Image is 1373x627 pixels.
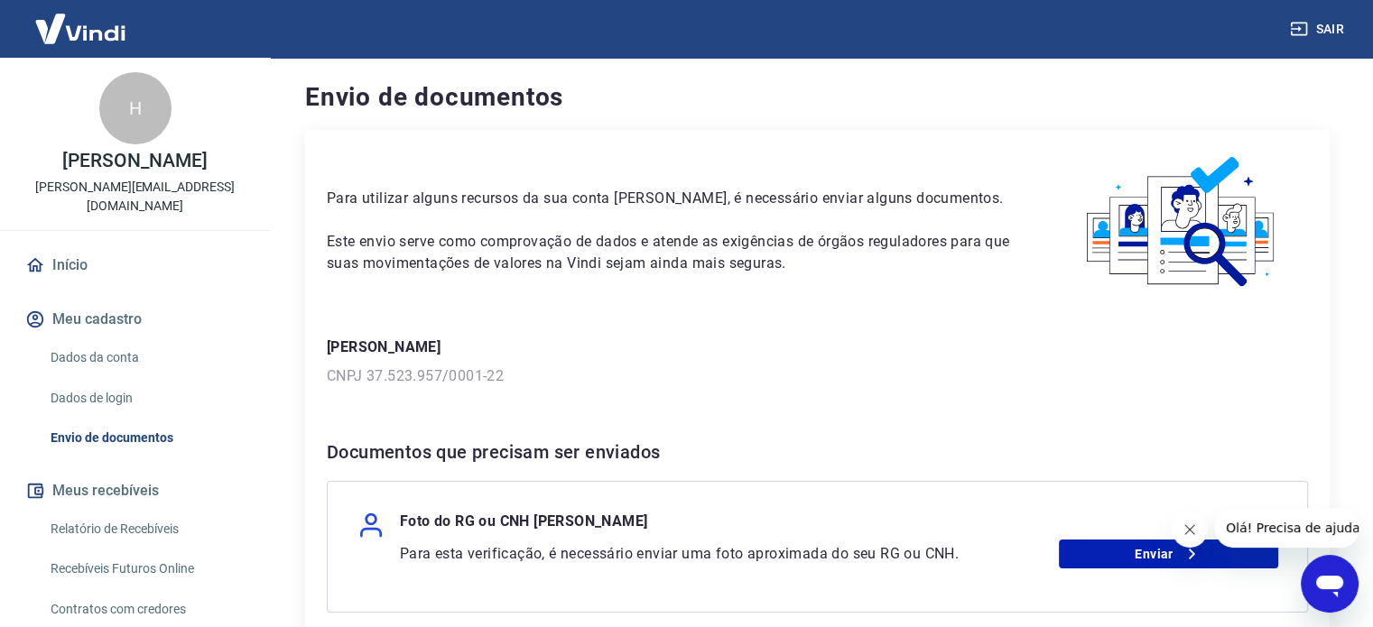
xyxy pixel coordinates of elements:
[327,231,1013,274] p: Este envio serve como comprovação de dados e atende as exigências de órgãos reguladores para que ...
[43,420,248,456] a: Envio de documentos
[43,339,248,376] a: Dados da conta
[1215,508,1359,548] iframe: Mensagem da empresa
[43,550,248,587] a: Recebíveis Futuros Online
[1056,152,1308,293] img: waiting_documents.41d9841a9773e5fdf392cede4d13b617.svg
[357,511,385,539] img: user.af206f65c40a7206969b71a29f56cfb7.svg
[327,188,1013,209] p: Para utilizar alguns recursos da sua conta [PERSON_NAME], é necessário enviar alguns documentos.
[22,245,248,285] a: Início
[22,1,139,56] img: Vindi
[99,72,172,144] div: H
[62,152,207,171] p: [PERSON_NAME]
[43,511,248,548] a: Relatório de Recebíveis
[14,178,255,216] p: [PERSON_NAME][EMAIL_ADDRESS][DOMAIN_NAME]
[327,365,1308,387] p: CNPJ 37.523.957/0001-22
[22,471,248,511] button: Meus recebíveis
[1059,539,1278,568] a: Enviar
[1286,13,1351,46] button: Sair
[22,300,248,339] button: Meu cadastro
[43,380,248,417] a: Dados de login
[1301,555,1359,613] iframe: Botão para abrir a janela de mensagens
[400,511,647,539] p: Foto do RG ou CNH [PERSON_NAME]
[327,438,1308,466] h6: Documentos que precisam ser enviados
[11,13,152,27] span: Olá! Precisa de ajuda?
[327,337,1308,358] p: [PERSON_NAME]
[1172,512,1208,548] iframe: Fechar mensagem
[400,543,970,565] p: Para esta verificação, é necessário enviar uma foto aproximada do seu RG ou CNH.
[305,79,1330,115] h4: Envio de documentos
